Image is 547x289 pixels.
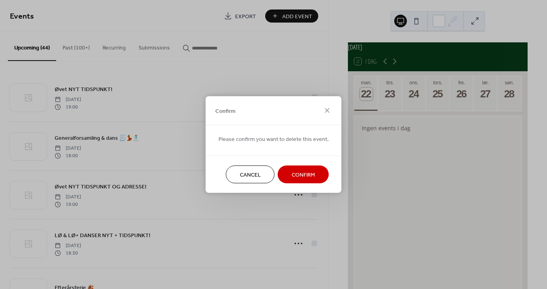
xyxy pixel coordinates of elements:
[215,107,236,115] span: Confirm
[240,171,261,179] span: Cancel
[218,135,329,144] span: Please confirm you want to delete this event.
[278,165,329,183] button: Confirm
[226,165,275,183] button: Cancel
[292,171,315,179] span: Confirm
